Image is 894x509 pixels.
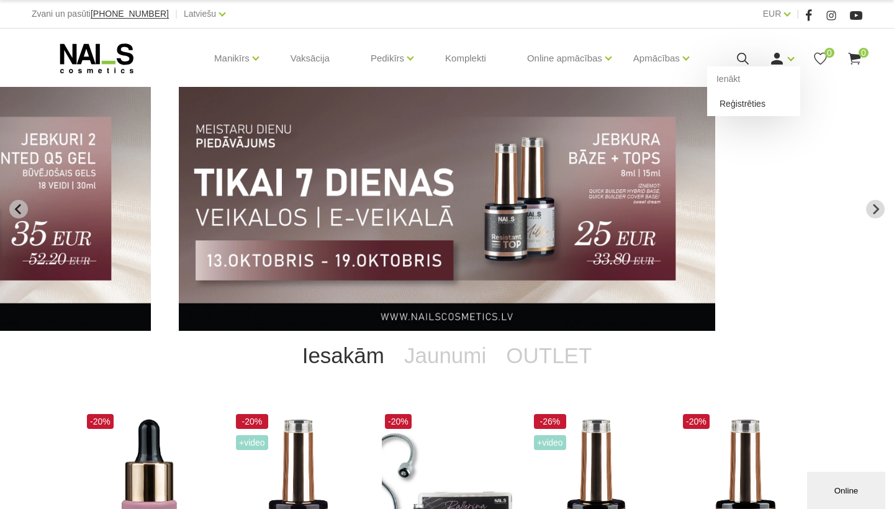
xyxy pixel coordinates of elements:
span: +Video [236,435,268,450]
span: +Video [534,435,566,450]
span: | [175,6,178,22]
a: Vaksācija [281,29,340,88]
span: 0 [859,48,869,58]
a: Ienākt [707,66,800,91]
span: 0 [824,48,834,58]
a: Iesakām [292,331,394,381]
a: OUTLET [496,331,602,381]
a: [PHONE_NUMBER] [91,9,169,19]
a: Pedikīrs [371,34,404,83]
iframe: chat widget [807,469,888,509]
button: Next slide [866,200,885,218]
li: 5 of 13 [179,87,715,331]
a: Online apmācības [527,34,602,83]
div: Zvani un pasūti [32,6,169,22]
button: Previous slide [9,200,28,218]
a: Reģistrēties [707,91,800,116]
a: Apmācības [633,34,680,83]
span: -20% [236,414,268,429]
a: Latviešu [184,6,216,21]
a: 0 [847,51,862,66]
span: -20% [87,414,114,429]
a: EUR [763,6,782,21]
span: -20% [385,414,412,429]
a: Manikīrs [214,34,250,83]
a: Jaunumi [394,331,496,381]
a: Komplekti [435,29,496,88]
span: | [797,6,799,22]
a: 0 [813,51,828,66]
span: -20% [683,414,710,429]
span: -26% [534,414,566,429]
